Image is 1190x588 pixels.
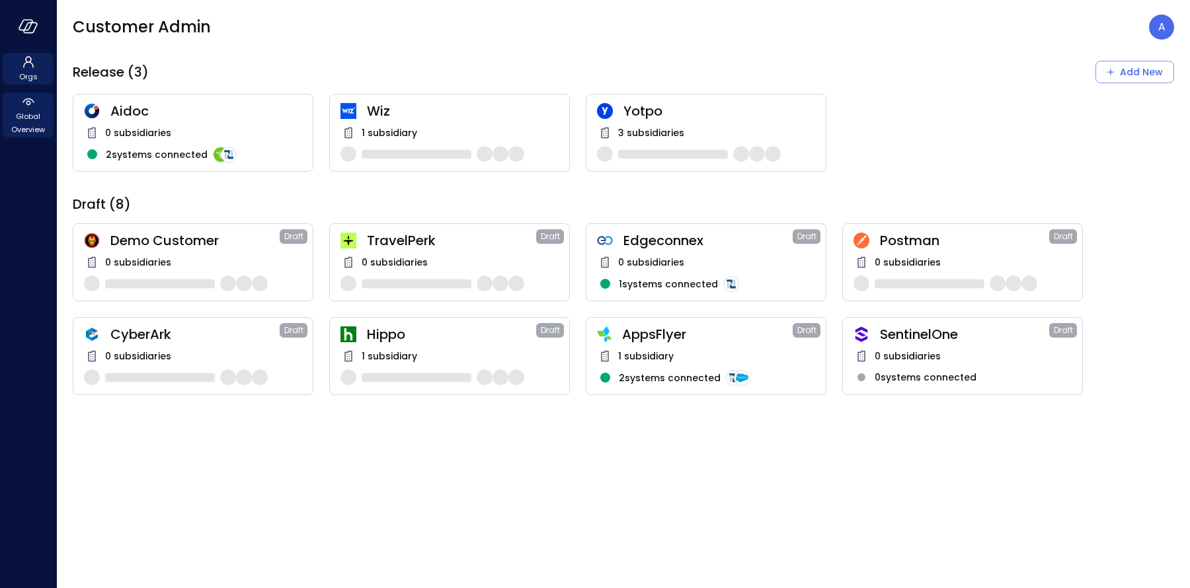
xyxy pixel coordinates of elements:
span: Yotpo [623,102,815,120]
span: TravelPerk [367,232,536,249]
img: integration-logo [221,147,237,163]
img: a5he5ildahzqx8n3jb8t [84,326,100,342]
span: 0 subsidiaries [105,255,171,270]
span: 1 systems connected [619,277,718,291]
span: 1 subsidiary [618,349,674,363]
span: Global Overview [8,110,48,136]
span: CyberArk [110,326,280,343]
div: Add New [1120,64,1163,81]
span: 0 subsidiaries [105,349,171,363]
img: ynjrjpaiymlkbkxtflmu [340,326,356,342]
img: rosehlgmm5jjurozkspi [597,103,613,119]
img: integration-logo [213,147,229,163]
div: Orgs [3,53,54,85]
span: Draft [541,230,560,243]
span: 0 subsidiaries [105,126,171,140]
div: Avi Brandwain [1149,15,1174,40]
img: integration-logo [734,370,750,386]
img: integration-logo [726,370,742,386]
span: Aidoc [110,102,302,120]
span: SentinelOne [880,326,1049,343]
span: Postman [880,232,1049,249]
span: AppsFlyer [622,326,793,343]
span: Demo Customer [110,232,280,249]
img: hddnet8eoxqedtuhlo6i [84,103,100,119]
span: Orgs [19,70,38,83]
span: 0 systems connected [875,370,976,385]
span: Edgeconnex [623,232,793,249]
span: 0 subsidiaries [875,255,941,270]
span: 2 systems connected [106,147,208,162]
span: 0 subsidiaries [362,255,428,270]
span: Customer Admin [73,17,211,38]
img: integration-logo [723,276,739,292]
img: t2hojgg0dluj8wcjhofe [853,233,869,248]
img: gkfkl11jtdpupy4uruhy [597,233,613,248]
span: Draft [1054,324,1073,337]
span: Draft [797,324,816,337]
span: 3 subsidiaries [618,126,684,140]
span: Hippo [367,326,536,343]
span: 0 subsidiaries [618,255,684,270]
span: Wiz [367,102,559,120]
img: zbmm8o9awxf8yv3ehdzf [597,326,612,342]
div: Global Overview [3,92,54,137]
span: Release (3) [73,63,149,81]
button: Add New [1095,61,1174,83]
span: Draft [797,230,816,243]
span: 1 subsidiary [362,349,417,363]
span: 1 subsidiary [362,126,417,140]
img: scnakozdowacoarmaydw [84,233,100,248]
div: Add New Organization [1095,61,1174,83]
span: 2 systems connected [619,371,721,385]
img: oujisyhxiqy1h0xilnqx [853,326,869,342]
span: Draft [284,324,303,337]
p: A [1158,19,1166,35]
img: euz2wel6fvrjeyhjwgr9 [340,233,356,248]
span: Draft (8) [73,196,131,213]
span: Draft [1054,230,1073,243]
img: cfcvbyzhwvtbhao628kj [340,103,356,119]
span: 0 subsidiaries [875,349,941,363]
span: Draft [541,324,560,337]
span: Draft [284,230,303,243]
